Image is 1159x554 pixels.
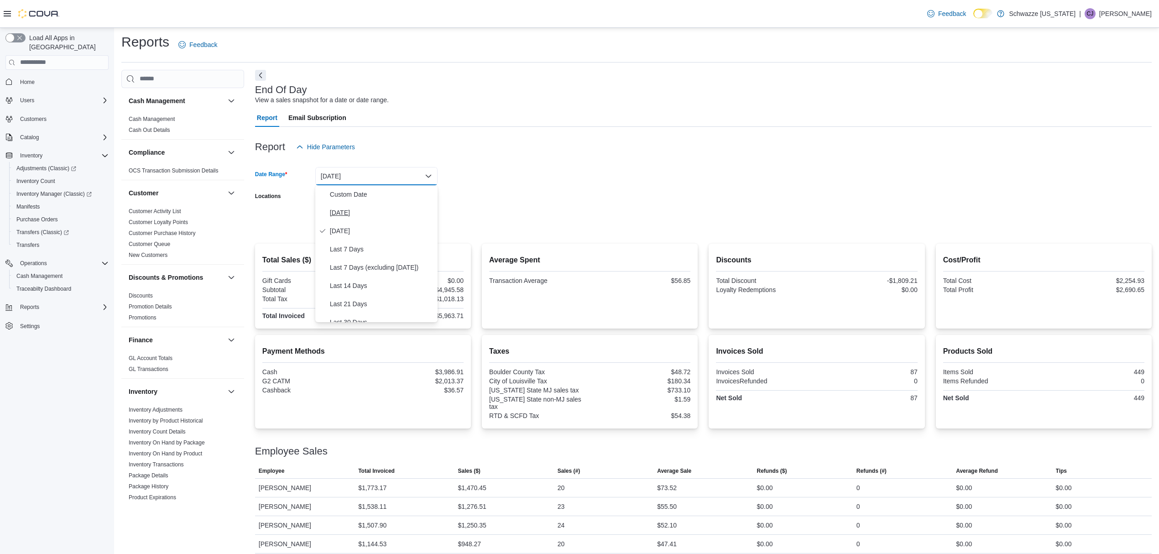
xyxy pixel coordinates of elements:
[1045,286,1144,293] div: $2,690.65
[262,377,361,385] div: G2 CATM
[20,97,34,104] span: Users
[129,335,224,345] button: Finance
[129,418,203,424] a: Inventory by Product Historical
[856,467,887,475] span: Refunds (#)
[129,439,205,446] span: Inventory On Hand by Package
[592,412,691,419] div: $54.38
[330,280,434,291] span: Last 14 Days
[657,467,691,475] span: Average Sale
[129,429,186,435] a: Inventory Count Details
[757,482,773,493] div: $0.00
[121,33,169,51] h1: Reports
[16,258,109,269] span: Operations
[16,95,109,106] span: Users
[13,201,43,212] a: Manifests
[226,147,237,158] button: Compliance
[255,535,355,553] div: [PERSON_NAME]
[330,262,434,273] span: Last 7 Days (excluding [DATE])
[121,114,244,139] div: Cash Management
[16,178,55,185] span: Inventory Count
[489,368,588,376] div: Boulder County Tax
[13,283,109,294] span: Traceabilty Dashboard
[129,252,167,258] a: New Customers
[956,501,972,512] div: $0.00
[262,255,464,266] h2: Total Sales ($)
[592,377,691,385] div: $180.34
[259,467,285,475] span: Employee
[9,226,112,239] a: Transfers (Classic)
[458,501,486,512] div: $1,276.51
[16,203,40,210] span: Manifests
[16,229,69,236] span: Transfers (Classic)
[489,377,588,385] div: City of Louisville Tax
[358,501,386,512] div: $1,538.11
[13,227,73,238] a: Transfers (Classic)
[292,138,359,156] button: Hide Parameters
[16,165,76,172] span: Adjustments (Classic)
[129,167,219,174] span: OCS Transaction Submission Details
[9,270,112,282] button: Cash Management
[20,134,39,141] span: Catalog
[20,303,39,311] span: Reports
[129,115,175,123] span: Cash Management
[16,150,46,161] button: Inventory
[262,277,361,284] div: Gift Cards
[489,255,690,266] h2: Average Spent
[558,538,565,549] div: 20
[592,277,691,284] div: $56.85
[458,467,480,475] span: Sales ($)
[330,244,434,255] span: Last 7 Days
[2,301,112,314] button: Reports
[129,293,153,299] a: Discounts
[1099,8,1152,19] p: [PERSON_NAME]
[257,109,277,127] span: Report
[365,387,464,394] div: $36.57
[757,520,773,531] div: $0.00
[129,241,170,247] a: Customer Queue
[129,219,188,225] a: Customer Loyalty Points
[1056,520,1072,531] div: $0.00
[943,368,1042,376] div: Items Sold
[16,95,38,106] button: Users
[226,95,237,106] button: Cash Management
[657,482,677,493] div: $73.52
[1045,368,1144,376] div: 449
[16,216,58,223] span: Purchase Orders
[458,482,486,493] div: $1,470.45
[2,149,112,162] button: Inventory
[13,163,109,174] span: Adjustments (Classic)
[1079,8,1081,19] p: |
[129,314,157,321] span: Promotions
[1087,8,1094,19] span: CJ
[938,9,966,18] span: Feedback
[592,368,691,376] div: $48.72
[129,366,168,372] a: GL Transactions
[358,467,395,475] span: Total Invoiced
[129,461,184,468] span: Inventory Transactions
[458,538,481,549] div: $948.27
[956,482,972,493] div: $0.00
[956,538,972,549] div: $0.00
[226,188,237,199] button: Customer
[13,188,109,199] span: Inventory Manager (Classic)
[129,240,170,248] span: Customer Queue
[9,175,112,188] button: Inventory Count
[129,273,224,282] button: Discounts & Promotions
[489,277,588,284] div: Transaction Average
[16,321,43,332] a: Settings
[657,520,677,531] div: $52.10
[330,207,434,218] span: [DATE]
[1009,8,1075,19] p: Schwazze [US_STATE]
[13,227,109,238] span: Transfers (Classic)
[129,366,168,373] span: GL Transactions
[129,335,153,345] h3: Finance
[819,286,918,293] div: $0.00
[129,208,181,214] a: Customer Activity List
[16,302,43,313] button: Reports
[1056,538,1072,549] div: $0.00
[129,148,165,157] h3: Compliance
[262,286,361,293] div: Subtotal
[189,40,217,49] span: Feedback
[558,501,565,512] div: 23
